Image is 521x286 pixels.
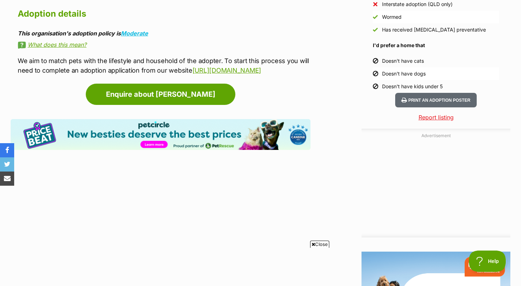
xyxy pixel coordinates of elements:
h4: I'd prefer a home that [373,42,499,49]
button: Print an adoption poster [395,93,477,107]
div: Interstate adoption (QLD only) [382,1,453,8]
div: Doesn't have kids under 5 [382,83,443,90]
h2: Adoption details [18,6,310,22]
img: Yes [373,15,378,19]
div: Wormed [382,13,402,21]
img: No [373,2,378,7]
div: Doesn't have dogs [382,70,426,77]
div: Has received [MEDICAL_DATA] preventative [382,26,486,33]
div: This organisation's adoption policy is [18,30,310,37]
p: We aim to match pets with the lifestyle and household of the adopter. To start this process you w... [18,56,310,75]
img: Yes [373,27,378,32]
iframe: Help Scout Beacon - Open [469,251,507,272]
a: Enquire about [PERSON_NAME] [86,84,235,105]
iframe: Advertisement [383,142,489,230]
iframe: Advertisement [89,251,432,282]
img: Pet Circle promo banner [11,119,310,150]
span: Close [310,241,329,248]
div: Advertisement [362,129,510,237]
a: What does this mean? [18,41,310,48]
a: Report listing [362,113,510,122]
div: Doesn't have cats [382,57,424,65]
a: Moderate [121,30,148,37]
a: [URL][DOMAIN_NAME] [192,67,261,74]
